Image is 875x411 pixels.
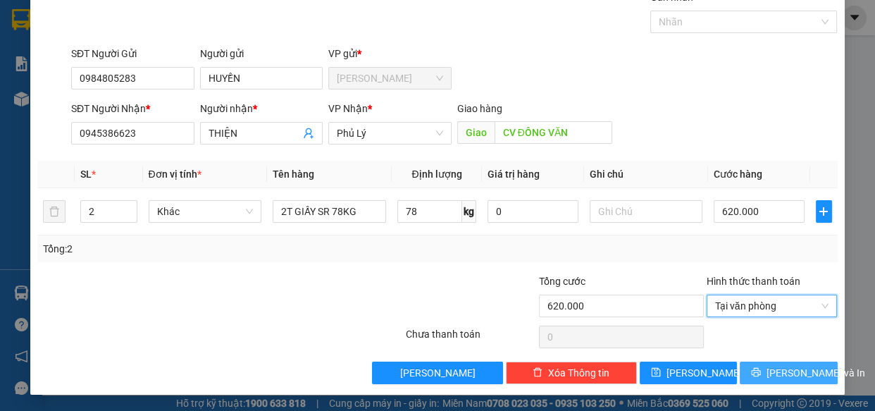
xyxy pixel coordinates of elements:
span: Phủ Lý [337,123,443,144]
div: Tổng: 2 [43,241,339,257]
div: Chưa thanh toán [404,326,538,351]
span: Tại văn phòng [715,295,829,317]
span: user-add [303,128,314,139]
div: Người gửi [200,46,323,61]
div: Người nhận [200,101,323,116]
span: Đơn vị tính [149,168,201,180]
span: Cước hàng [714,168,762,180]
span: Xóa Thông tin [548,365,609,381]
span: Giao [457,121,495,144]
input: VD: Bàn, Ghế [273,200,386,223]
button: printer[PERSON_NAME] và In [740,362,837,384]
span: [PERSON_NAME] [666,365,742,381]
div: SĐT Người Gửi [71,46,194,61]
span: Bảo Lộc [337,68,443,89]
span: Định lượng [411,168,461,180]
span: [PERSON_NAME] và In [767,365,865,381]
span: save [651,367,661,379]
span: delete [533,367,542,379]
div: VP gửi [328,46,452,61]
label: Hình thức thanh toán [707,276,800,287]
span: kg [462,200,476,223]
span: [PERSON_NAME] [400,365,476,381]
button: deleteXóa Thông tin [506,362,637,384]
button: plus [816,200,832,223]
input: 0 [488,200,578,223]
span: printer [751,367,761,379]
b: [DOMAIN_NAME] [188,11,340,35]
span: Khác [157,201,254,222]
span: Tên hàng [273,168,314,180]
button: [PERSON_NAME] [372,362,503,384]
span: Giao hàng [457,103,502,114]
span: VP Nhận [328,103,368,114]
button: delete [43,200,66,223]
b: Công ty TNHH [PERSON_NAME] [58,18,210,72]
input: Ghi Chú [590,200,703,223]
div: SĐT Người Nhận [71,101,194,116]
span: Giá trị hàng [488,168,540,180]
h2: BLC1209250012 [8,82,118,105]
input: Dọc đường [495,121,612,144]
span: Tổng cước [539,276,585,287]
th: Ghi chú [584,161,709,188]
span: SL [80,168,92,180]
span: plus [817,206,831,217]
button: save[PERSON_NAME] [640,362,737,384]
h2: VP Nhận: BX HD [74,82,340,171]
